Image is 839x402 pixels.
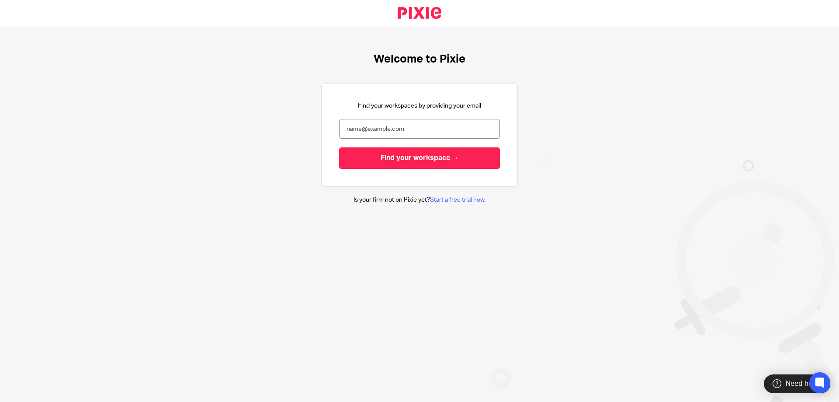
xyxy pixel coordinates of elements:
p: Is your firm not on Pixie yet? . [354,196,485,204]
a: Start a free trial now [430,197,484,203]
input: Find your workspace → [339,147,500,169]
p: Find your workspaces by providing your email [358,101,481,110]
input: name@example.com [339,119,500,139]
h1: Welcome to Pixie [374,52,465,66]
div: Need help? [764,374,830,393]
